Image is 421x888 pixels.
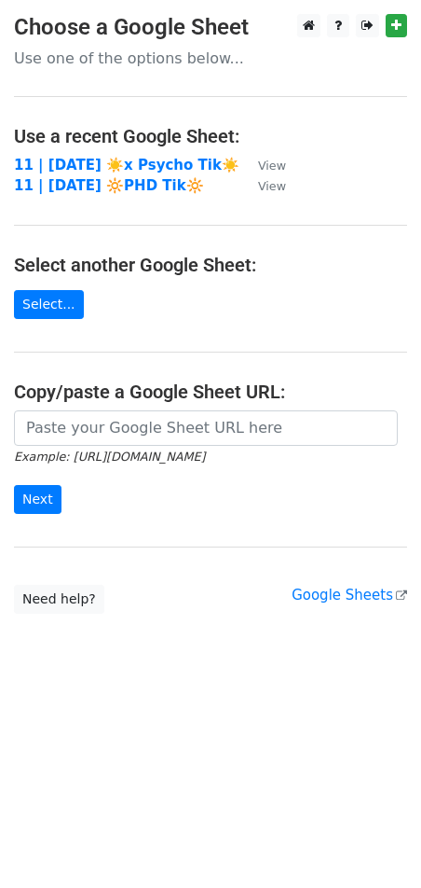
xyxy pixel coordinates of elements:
h4: Copy/paste a Google Sheet URL: [14,381,407,403]
h4: Use a recent Google Sheet: [14,125,407,147]
p: Use one of the options below... [14,49,407,68]
h3: Choose a Google Sheet [14,14,407,41]
a: Select... [14,290,84,319]
a: View [239,157,286,173]
h4: Select another Google Sheet: [14,254,407,276]
a: 11 | [DATE] 🔆PHD Tik🔆 [14,177,204,194]
small: View [258,179,286,193]
input: Paste your Google Sheet URL here [14,410,398,446]
a: Google Sheets [292,587,407,604]
a: 11 | [DATE] ☀️x Psycho Tik☀️ [14,157,239,173]
small: Example: [URL][DOMAIN_NAME] [14,450,205,464]
small: View [258,159,286,173]
input: Next [14,485,61,514]
a: Need help? [14,585,104,614]
a: View [239,177,286,194]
